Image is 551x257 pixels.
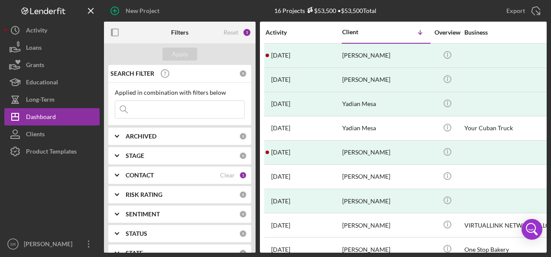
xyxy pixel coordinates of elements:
div: Long-Term [26,91,55,110]
div: Activity [266,29,341,36]
text: SR [10,242,16,247]
b: SEARCH FILTER [110,70,154,77]
b: STAGE [126,152,144,159]
div: Educational [26,74,58,93]
b: CONTACT [126,172,154,179]
div: Grants [26,56,44,76]
div: [PERSON_NAME] [342,165,429,188]
div: [PERSON_NAME] [342,44,429,67]
div: Apply [172,48,188,61]
div: [PERSON_NAME] [342,141,429,164]
div: Business [464,29,551,36]
div: New Project [126,2,159,19]
time: 2025-09-05 17:44 [271,198,290,205]
div: 0 [239,249,247,257]
div: 0 [239,210,247,218]
div: Dashboard [26,108,56,128]
div: 0 [239,70,247,77]
button: Export [498,2,547,19]
time: 2025-08-13 20:55 [271,125,290,132]
time: 2025-09-17 15:27 [271,173,290,180]
div: 0 [239,191,247,199]
b: RISK RATING [126,191,162,198]
div: Clear [220,172,235,179]
div: [PERSON_NAME] [342,190,429,212]
time: 2025-08-15 18:42 [271,246,290,253]
time: 2025-09-05 17:11 [271,222,290,229]
b: STATUS [126,230,147,237]
button: Activity [4,22,100,39]
button: Educational [4,74,100,91]
div: Yadian Mesa [342,93,429,116]
div: Client [342,29,386,35]
div: [PERSON_NAME] [342,214,429,237]
div: Yadian Mesa [342,117,429,140]
div: [PERSON_NAME] [342,68,429,91]
div: 0 [239,132,247,140]
time: 2025-10-01 13:53 [271,76,290,83]
div: Export [506,2,525,19]
div: VIRTUALLINK NETWORKS LLC [464,214,551,237]
button: Loans [4,39,100,56]
div: Reset [224,29,238,36]
div: $53,500 [305,7,336,14]
button: New Project [104,2,168,19]
button: Dashboard [4,108,100,125]
div: Product Templates [26,143,77,162]
div: Applied in combination with filters below [115,89,245,96]
b: STATE [126,250,143,257]
div: 16 Projects • $53,500 Total [274,7,376,14]
b: SENTIMENT [126,211,160,218]
time: 2025-10-10 22:05 [271,52,290,59]
button: Clients [4,125,100,143]
button: Long-Term [4,91,100,108]
div: Open Intercom Messenger [522,219,542,240]
b: ARCHIVED [126,133,156,140]
div: Loans [26,39,42,58]
div: 1 [243,28,251,37]
time: 2025-10-11 00:26 [271,149,290,156]
button: SR[PERSON_NAME] [4,235,100,253]
div: 0 [239,230,247,238]
div: [PERSON_NAME] [22,235,78,255]
div: Your Cuban Truck [464,117,551,140]
div: Clients [26,125,45,145]
div: Activity [26,22,47,41]
div: Overview [431,29,463,36]
button: Product Templates [4,143,100,160]
b: Filters [171,29,188,36]
button: Grants [4,56,100,74]
div: 1 [239,171,247,179]
div: 0 [239,152,247,160]
time: 2025-08-07 17:24 [271,100,290,107]
button: Apply [162,48,197,61]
